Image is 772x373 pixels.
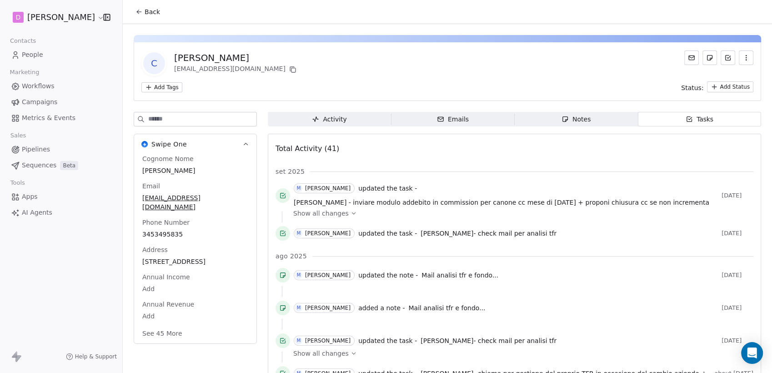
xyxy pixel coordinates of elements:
[174,64,298,75] div: [EMAIL_ADDRESS][DOMAIN_NAME]
[421,272,498,279] span: Mail analisi tfr e fondo...
[143,52,165,74] span: C
[140,154,196,163] span: Cognome Nome
[22,50,43,60] span: People
[142,257,248,266] span: [STREET_ADDRESS]
[66,353,117,360] a: Help & Support
[22,192,38,202] span: Apps
[140,300,196,309] span: Annual Revenue
[16,13,21,22] span: D
[151,140,187,149] span: Swipe One
[137,325,188,342] button: See 45 More
[142,312,248,321] span: Add
[174,51,298,64] div: [PERSON_NAME]
[6,129,30,142] span: Sales
[294,197,709,208] a: [PERSON_NAME] - inviare modulo addebito in commission per canone cc mese di [DATE] + proponi chiu...
[22,97,57,107] span: Campaigns
[358,229,417,238] span: updated the task -
[681,83,703,92] span: Status:
[297,337,301,344] div: M
[293,349,349,358] span: Show all changes
[421,335,556,346] a: [PERSON_NAME]- check mail per analisi tfr
[75,353,117,360] span: Help & Support
[60,161,78,170] span: Beta
[297,185,301,192] div: M
[6,66,43,79] span: Marketing
[6,176,29,190] span: Tools
[293,209,349,218] span: Show all changes
[7,47,115,62] a: People
[145,7,160,16] span: Back
[142,193,248,212] span: [EMAIL_ADDRESS][DOMAIN_NAME]
[305,272,351,278] div: [PERSON_NAME]
[408,304,485,312] span: Mail analisi tfr e fondo...
[276,144,339,153] span: Total Activity (41)
[22,145,50,154] span: Pipelines
[293,209,747,218] a: Show all changes
[297,272,301,279] div: M
[7,95,115,110] a: Campaigns
[437,115,469,124] div: Emails
[408,302,485,313] a: Mail analisi tfr e fondo...
[7,79,115,94] a: Workflows
[305,185,351,192] div: [PERSON_NAME]
[305,230,351,237] div: [PERSON_NAME]
[421,230,556,237] span: [PERSON_NAME]- check mail per analisi tfr
[707,81,753,92] button: Add Status
[358,336,417,345] span: updated the task -
[297,304,301,312] div: M
[276,167,305,176] span: set 2025
[22,81,55,91] span: Workflows
[140,181,162,191] span: Email
[421,337,556,344] span: [PERSON_NAME]- check mail per analisi tfr
[305,338,351,344] div: [PERSON_NAME]
[722,192,753,199] span: [DATE]
[421,228,556,239] a: [PERSON_NAME]- check mail per analisi tfr
[142,230,248,239] span: 3453495835
[141,141,148,147] img: Swipe One
[142,284,248,293] span: Add
[134,154,256,343] div: Swipe OneSwipe One
[22,208,52,217] span: AI Agents
[276,252,307,261] span: ago 2025
[312,115,346,124] div: Activity
[22,161,56,170] span: Sequences
[358,184,417,193] span: updated the task -
[722,337,753,344] span: [DATE]
[134,134,256,154] button: Swipe OneSwipe One
[297,230,301,237] div: M
[561,115,591,124] div: Notes
[142,166,248,175] span: [PERSON_NAME]
[140,245,170,254] span: Address
[7,111,115,126] a: Metrics & Events
[722,230,753,237] span: [DATE]
[7,158,115,173] a: SequencesBeta
[27,11,95,23] span: [PERSON_NAME]
[722,304,753,312] span: [DATE]
[141,82,182,92] button: Add Tags
[130,4,165,20] button: Back
[305,305,351,311] div: [PERSON_NAME]
[722,272,753,279] span: [DATE]
[7,189,115,204] a: Apps
[140,272,192,282] span: Annual Income
[140,218,191,227] span: Phone Number
[358,303,405,313] span: added a note -
[358,271,418,280] span: updated the note -
[22,113,75,123] span: Metrics & Events
[7,142,115,157] a: Pipelines
[741,342,763,364] div: Open Intercom Messenger
[421,270,498,281] a: Mail analisi tfr e fondo...
[6,34,40,48] span: Contacts
[293,349,747,358] a: Show all changes
[294,199,709,206] span: [PERSON_NAME] - inviare modulo addebito in commission per canone cc mese di [DATE] + proponi chiu...
[11,10,97,25] button: D[PERSON_NAME]
[7,205,115,220] a: AI Agents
